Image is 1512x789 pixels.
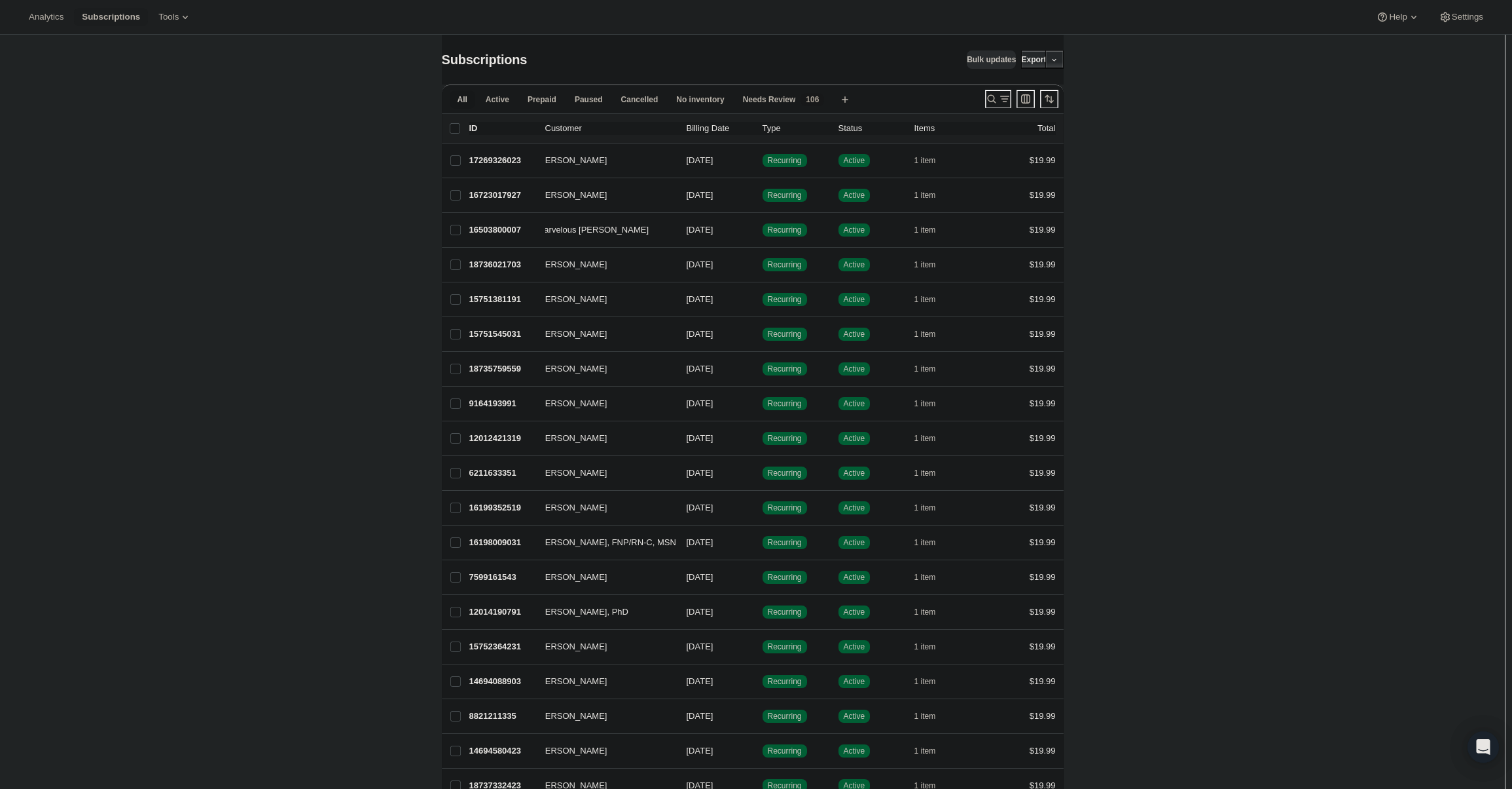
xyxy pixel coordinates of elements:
[82,12,140,22] span: Subscriptions
[914,533,950,552] button: 1 item
[469,293,535,306] p: 15751381191
[768,572,802,583] span: Recurring
[469,568,1056,587] div: 7599161543[PERSON_NAME][DATE]SuccessRecurringSuccessActive1 item$19.99
[537,428,668,449] button: [PERSON_NAME]
[687,607,713,617] span: [DATE]
[537,501,607,514] span: [PERSON_NAME]
[687,746,713,756] span: [DATE]
[844,503,865,513] span: Active
[1030,433,1056,443] span: $19.99
[914,122,980,135] div: Items
[537,324,668,345] button: [PERSON_NAME]
[914,256,950,274] button: 1 item
[469,429,1056,448] div: 12012421319[PERSON_NAME][DATE]SuccessRecurringSuccessActive1 item$19.99
[914,707,950,725] button: 1 item
[687,190,713,200] span: [DATE]
[537,710,607,723] span: [PERSON_NAME]
[914,464,950,482] button: 1 item
[914,672,950,691] button: 1 item
[1030,711,1056,721] span: $19.99
[768,503,802,513] span: Recurring
[844,225,865,235] span: Active
[687,329,713,339] span: [DATE]
[687,711,713,721] span: [DATE]
[914,676,936,687] span: 1 item
[469,533,1056,552] div: 16198009031[PERSON_NAME], FNP/RN-C, MSN[DATE]SuccessRecurringSuccessActive1 item$19.99
[914,742,950,760] button: 1 item
[914,398,936,409] span: 1 item
[537,289,668,310] button: [PERSON_NAME]
[687,294,713,304] span: [DATE]
[1030,364,1056,374] span: $19.99
[158,12,179,22] span: Tools
[469,571,535,584] p: 7599161543
[687,155,713,165] span: [DATE]
[844,468,865,478] span: Active
[537,432,607,445] span: [PERSON_NAME]
[1021,50,1046,69] button: Export
[469,640,535,653] p: 15752364231
[687,398,713,408] span: [DATE]
[768,676,802,687] span: Recurring
[768,225,802,235] span: Recurring
[537,154,607,167] span: [PERSON_NAME]
[914,638,950,656] button: 1 item
[469,606,535,619] p: 12014190791
[1030,572,1056,582] span: $19.99
[537,567,668,588] button: [PERSON_NAME]
[469,258,535,271] p: 18736021703
[687,503,713,512] span: [DATE]
[768,746,802,756] span: Recurring
[768,607,802,617] span: Recurring
[537,671,668,692] button: [PERSON_NAME]
[967,54,1016,65] span: Bulk updates
[914,186,950,204] button: 1 item
[545,122,676,135] p: Customer
[743,94,796,105] span: Needs Review
[768,468,802,478] span: Recurring
[844,398,865,409] span: Active
[537,706,668,727] button: [PERSON_NAME]
[469,675,535,688] p: 14694088903
[768,190,802,201] span: Recurring
[469,223,535,237] p: 16503800007
[844,607,865,617] span: Active
[914,746,936,756] span: 1 item
[768,364,802,374] span: Recurring
[835,90,855,109] button: Create new view
[469,501,535,514] p: 16199352519
[768,260,802,270] span: Recurring
[763,122,828,135] div: Type
[914,260,936,270] span: 1 item
[537,675,607,688] span: [PERSON_NAME]
[469,707,1056,725] div: 8821211335[PERSON_NAME][DATE]SuccessRecurringSuccessActive1 item$19.99
[469,362,535,375] p: 18735759559
[768,398,802,409] span: Recurring
[768,537,802,548] span: Recurring
[1017,90,1035,108] button: Customize table column order and visibility
[914,151,950,170] button: 1 item
[1030,503,1056,512] span: $19.99
[469,186,1056,204] div: 16723017927[PERSON_NAME][DATE]SuccessRecurringSuccessActive1 item$19.99
[914,499,950,517] button: 1 item
[768,642,802,652] span: Recurring
[469,603,1056,621] div: 12014190791[PERSON_NAME], PhD[DATE]SuccessRecurringSuccessActive1 item$19.99
[537,358,668,379] button: [PERSON_NAME]
[537,606,628,619] span: [PERSON_NAME], PhD
[469,432,535,445] p: 12012421319
[914,221,950,239] button: 1 item
[74,8,148,26] button: Subscriptions
[914,329,936,339] span: 1 item
[537,536,676,549] span: [PERSON_NAME], FNP/RN-C, MSN
[528,94,556,105] span: Prepaid
[687,537,713,547] span: [DATE]
[469,742,1056,760] div: 14694580423[PERSON_NAME][DATE]SuccessRecurringSuccessActive1 item$19.99
[537,744,607,758] span: [PERSON_NAME]
[844,711,865,722] span: Active
[914,429,950,448] button: 1 item
[537,328,607,341] span: [PERSON_NAME]
[768,711,802,722] span: Recurring
[469,360,1056,378] div: 18735759559[PERSON_NAME][DATE]SuccessRecurringSuccessActive1 item$19.99
[1037,122,1055,135] p: Total
[458,94,467,105] span: All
